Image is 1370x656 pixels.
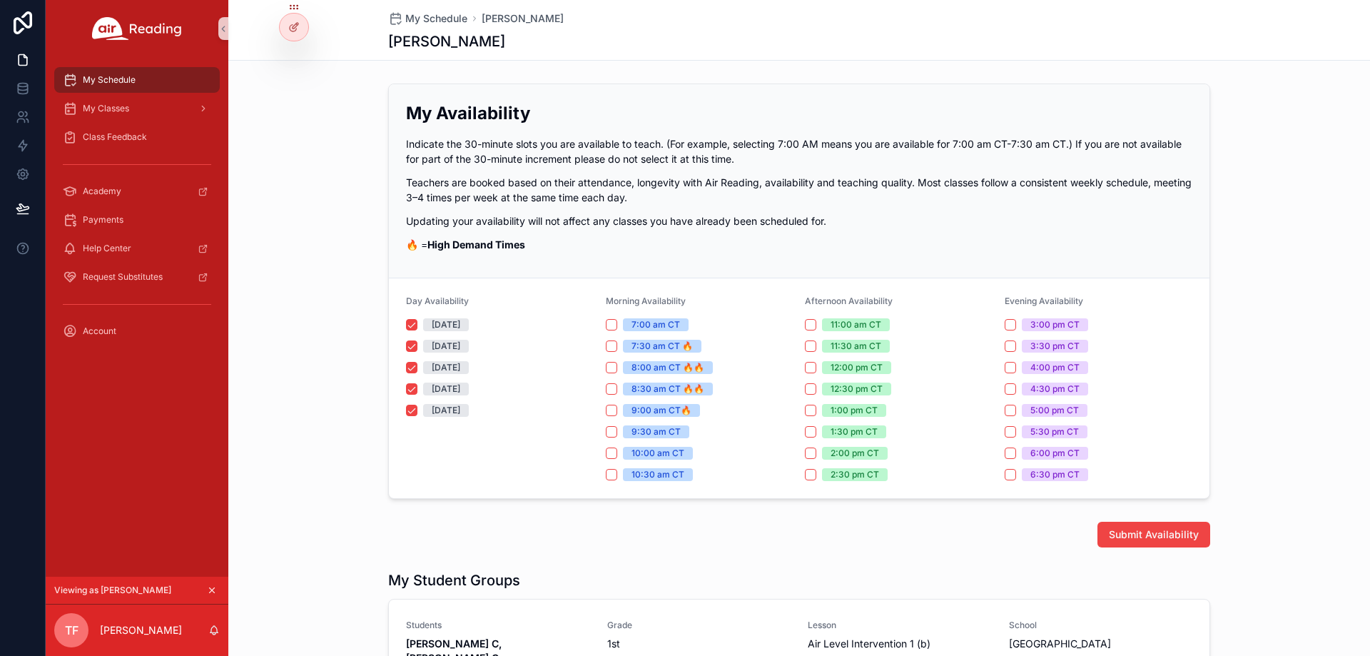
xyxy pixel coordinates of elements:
div: [DATE] [432,318,460,331]
div: 4:30 pm CT [1030,383,1080,395]
div: [DATE] [432,340,460,353]
span: Help Center [83,243,131,254]
div: 2:30 pm CT [831,468,879,481]
span: Account [83,326,116,337]
img: App logo [92,17,182,40]
span: Class Feedback [83,131,147,143]
div: 12:30 pm CT [831,383,883,395]
div: 6:30 pm CT [1030,468,1080,481]
span: [GEOGRAPHIC_DATA] [1009,637,1193,651]
div: [DATE] [432,361,460,374]
div: 12:00 pm CT [831,361,883,374]
div: 9:00 am CT🔥 [631,404,691,417]
button: Submit Availability [1097,522,1210,547]
span: My Classes [83,103,129,114]
div: 2:00 pm CT [831,447,879,460]
div: 8:00 am CT 🔥🔥 [631,361,704,374]
strong: High Demand Times [427,238,525,251]
h1: [PERSON_NAME] [388,31,505,51]
div: 1:00 pm CT [831,404,878,417]
a: My Schedule [388,11,467,26]
a: Academy [54,178,220,204]
div: [DATE] [432,404,460,417]
h1: My Student Groups [388,570,520,590]
p: 🔥 = [406,237,1192,252]
a: Help Center [54,236,220,261]
div: 3:30 pm CT [1030,340,1080,353]
span: Day Availability [406,296,469,306]
div: 5:30 pm CT [1030,425,1079,438]
a: Class Feedback [54,124,220,150]
div: 8:30 am CT 🔥🔥 [631,383,704,395]
span: TF [65,622,78,639]
span: Academy [83,186,121,197]
div: scrollable content [46,57,228,363]
span: 1st [607,637,791,651]
p: Teachers are booked based on their attendance, longevity with Air Reading, availability and teach... [406,175,1192,205]
div: 7:30 am CT 🔥 [631,340,693,353]
a: My Classes [54,96,220,121]
div: 5:00 pm CT [1030,404,1079,417]
div: 7:00 am CT [631,318,680,331]
span: Submit Availability [1109,528,1199,542]
div: [DATE] [432,383,460,395]
span: My Schedule [405,11,467,26]
div: 10:30 am CT [631,468,684,481]
span: Viewing as [PERSON_NAME] [54,585,171,596]
div: 10:00 am CT [631,447,684,460]
p: [PERSON_NAME] [100,623,182,637]
a: Account [54,318,220,344]
div: 4:00 pm CT [1030,361,1080,374]
a: My Schedule [54,67,220,93]
div: 3:00 pm CT [1030,318,1080,331]
span: My Schedule [83,74,136,86]
span: School [1009,620,1193,631]
span: Payments [83,214,123,226]
div: 11:00 am CT [831,318,881,331]
span: Morning Availability [606,296,686,306]
span: Afternoon Availability [805,296,893,306]
div: 9:30 am CT [631,425,681,438]
span: Request Substitutes [83,271,163,283]
div: 11:30 am CT [831,340,881,353]
h2: My Availability [406,101,1192,125]
div: 6:00 pm CT [1030,447,1080,460]
span: Students [406,620,590,631]
span: Air Level Intervention 1 (b) [808,637,992,651]
div: 1:30 pm CT [831,425,878,438]
a: [PERSON_NAME] [482,11,564,26]
p: Updating your availability will not affect any classes you have already been scheduled for. [406,213,1192,228]
p: Indicate the 30-minute slots you are available to teach. (For example, selecting 7:00 AM means yo... [406,136,1192,166]
span: Grade [607,620,791,631]
a: Request Substitutes [54,264,220,290]
span: Lesson [808,620,992,631]
a: Payments [54,207,220,233]
span: Evening Availability [1005,296,1083,306]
